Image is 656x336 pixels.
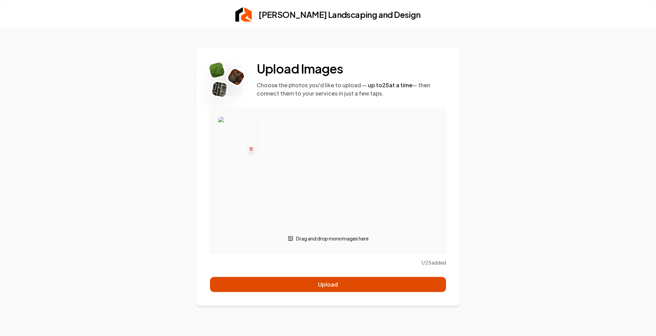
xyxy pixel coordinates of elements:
h2: Upload Images [257,62,446,76]
p: Choose the photos you'd like to upload — — then connect them to your services in just a few taps. [257,81,446,98]
img: Rebolt Logo [235,7,252,22]
p: 1 / 25 added [421,259,446,266]
h2: [PERSON_NAME] Landscaping and Design [259,9,420,20]
img: Rebolt Logo [212,81,227,97]
span: up to 25 at a time [368,81,412,89]
img: Uploaded Image [218,117,257,155]
button: Remove Image [248,146,255,153]
img: Rebolt Logo [209,61,225,78]
img: Rebolt Logo [227,67,246,86]
button: Upload [210,277,446,292]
